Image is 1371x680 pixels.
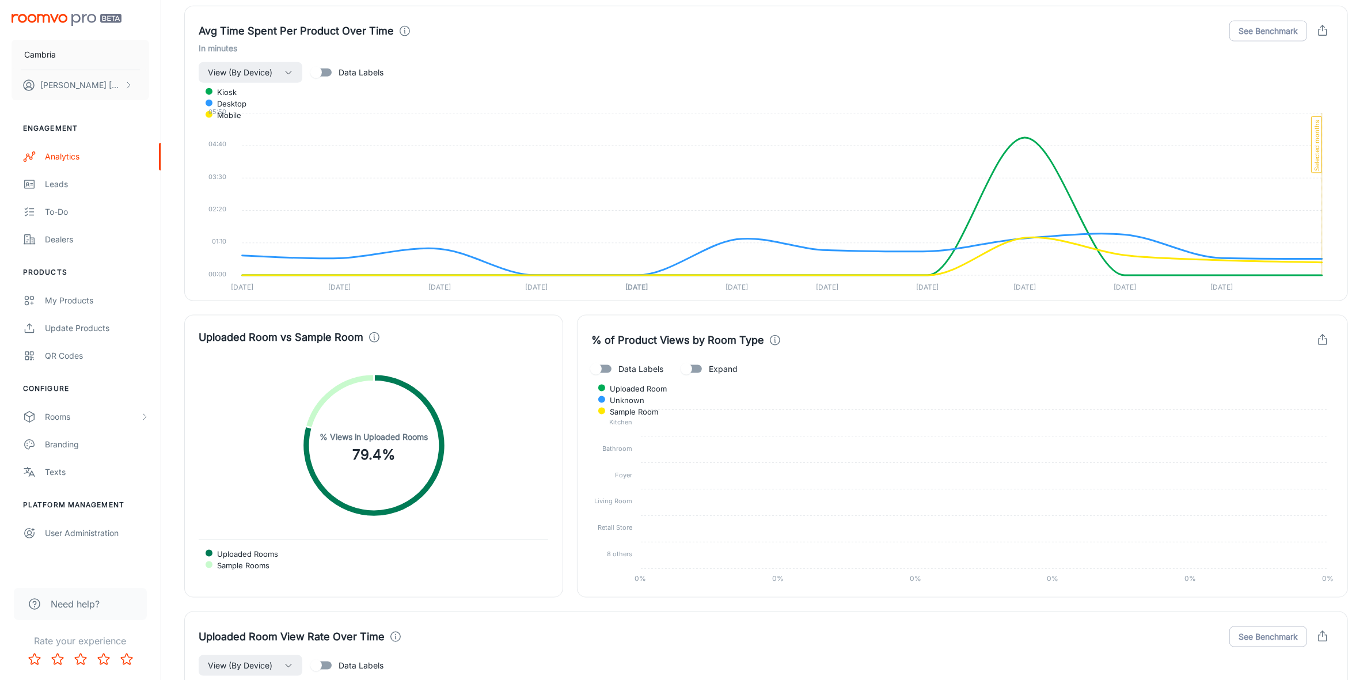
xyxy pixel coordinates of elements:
[594,497,632,506] tspan: Living Room
[1013,283,1036,292] tspan: [DATE]
[709,363,738,375] span: Expand
[910,575,921,583] tspan: 0%
[208,659,272,673] span: View (By Device)
[1047,575,1058,583] tspan: 0%
[199,655,302,676] button: View (By Device)
[208,205,226,213] tspan: 02:20
[328,283,351,292] tspan: [DATE]
[45,438,149,451] div: Branding
[208,140,226,149] tspan: 04:40
[9,634,151,648] p: Rate your experience
[12,40,149,70] button: Cambria
[1114,283,1136,292] tspan: [DATE]
[591,332,764,348] h4: % of Product Views by Room Type
[816,283,838,292] tspan: [DATE]
[45,206,149,218] div: To-do
[601,383,667,394] span: Uploaded Room
[212,238,226,246] tspan: 01:10
[115,648,138,671] button: Rate 5 star
[339,66,383,79] span: Data Labels
[51,597,100,611] span: Need help?
[601,395,644,405] span: Unknown
[1229,21,1307,41] button: See Benchmark
[199,23,394,39] h4: Avg Time Spent Per Product Over Time
[598,524,632,532] tspan: Retail Store
[23,648,46,671] button: Rate 1 star
[199,42,1334,55] h6: In minutes
[208,549,278,559] span: Uploaded Rooms
[40,79,121,92] p: [PERSON_NAME] [PERSON_NAME]
[24,48,56,61] p: Cambria
[916,283,939,292] tspan: [DATE]
[208,87,237,97] span: kiosk
[618,363,663,375] span: Data Labels
[208,270,226,278] tspan: 00:00
[199,62,302,83] button: View (By Device)
[208,98,246,109] span: desktop
[609,418,632,426] tspan: Kitchen
[45,233,149,246] div: Dealers
[69,648,92,671] button: Rate 3 star
[1210,283,1233,292] tspan: [DATE]
[601,407,658,417] span: Sample Room
[772,575,784,583] tspan: 0%
[428,283,451,292] tspan: [DATE]
[339,659,383,672] span: Data Labels
[12,14,121,26] img: Roomvo PRO Beta
[607,550,632,559] tspan: 8 others
[615,471,632,479] tspan: Foyer
[635,575,646,583] tspan: 0%
[208,108,226,116] tspan: 05:50
[45,350,149,362] div: QR Codes
[208,66,272,79] span: View (By Device)
[45,411,140,423] div: Rooms
[199,629,385,645] h4: Uploaded Room View Rate Over Time
[1229,626,1307,647] button: See Benchmark
[45,294,149,307] div: My Products
[199,329,363,345] h4: Uploaded Room vs Sample Room
[12,70,149,100] button: [PERSON_NAME] [PERSON_NAME]
[208,173,226,181] tspan: 03:30
[1184,575,1196,583] tspan: 0%
[45,322,149,335] div: Update Products
[231,283,253,292] tspan: [DATE]
[45,466,149,478] div: Texts
[602,445,632,453] tspan: Bathroom
[46,648,69,671] button: Rate 2 star
[208,560,269,571] span: Sample Rooms
[1322,575,1334,583] tspan: 0%
[45,150,149,163] div: Analytics
[45,527,149,540] div: User Administration
[92,648,115,671] button: Rate 4 star
[625,283,648,292] tspan: [DATE]
[525,283,548,292] tspan: [DATE]
[726,283,748,292] tspan: [DATE]
[45,178,149,191] div: Leads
